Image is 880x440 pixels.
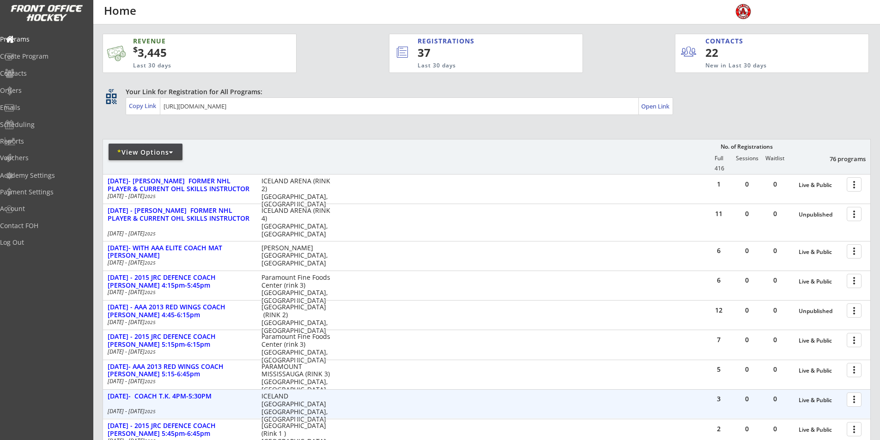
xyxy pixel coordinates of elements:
[761,211,789,217] div: 0
[705,426,733,432] div: 2
[761,181,789,187] div: 0
[108,207,252,223] div: [DATE] - [PERSON_NAME] FORMER NHL PLAYER & CURRENT OHL SKILLS INSTRUCTOR
[261,392,334,423] div: ICELAND [GEOGRAPHIC_DATA] [GEOGRAPHIC_DATA], [GEOGRAPHIC_DATA]
[733,337,761,343] div: 0
[705,45,762,60] div: 22
[847,363,862,377] button: more_vert
[799,182,842,188] div: Live & Public
[847,244,862,259] button: more_vert
[133,36,251,46] div: REVENUE
[145,378,156,385] em: 2025
[718,144,775,150] div: No. of Registrations
[799,427,842,433] div: Live & Public
[108,193,249,199] div: [DATE] - [DATE]
[799,211,842,218] div: Unpublished
[261,303,334,334] div: [GEOGRAPHIC_DATA] (RINK 2) [GEOGRAPHIC_DATA], [GEOGRAPHIC_DATA]
[733,426,761,432] div: 0
[733,307,761,313] div: 0
[761,396,789,402] div: 0
[108,422,252,438] div: [DATE] - 2015 JRC DEFENCE COACH [PERSON_NAME] 5:45pm-6:45pm
[108,363,252,379] div: [DATE]- AAA 2013 RED WINGS COACH [PERSON_NAME] 5:15-6:45pm
[126,87,842,96] div: Your Link for Registration for All Programs:
[733,247,761,254] div: 0
[109,148,182,157] div: View Options
[641,102,670,110] div: Open Link
[108,379,249,384] div: [DATE] - [DATE]
[847,177,862,192] button: more_vert
[733,366,761,373] div: 0
[145,193,156,199] em: 2025
[761,307,789,313] div: 0
[145,408,156,415] em: 2025
[261,177,334,208] div: ICELAND ARENA (RINK 2) [GEOGRAPHIC_DATA], [GEOGRAPHIC_DATA]
[847,207,862,221] button: more_vert
[108,392,252,400] div: [DATE]- COACH T.K. 4PM-5:30PM
[129,102,158,110] div: Copy Link
[733,155,761,162] div: Sessions
[799,338,842,344] div: Live & Public
[705,337,733,343] div: 7
[145,259,156,266] em: 2025
[761,155,789,162] div: Waitlist
[799,249,842,255] div: Live & Public
[818,155,866,163] div: 76 programs
[133,62,251,70] div: Last 30 days
[104,92,118,106] button: qr_code
[761,337,789,343] div: 0
[108,409,249,414] div: [DATE] - [DATE]
[705,155,733,162] div: Full
[705,366,733,373] div: 5
[145,289,156,295] em: 2025
[705,36,747,46] div: CONTACTS
[108,303,252,319] div: [DATE] - AAA 2013 RED WINGS COACH [PERSON_NAME] 4:45-6:15pm
[418,45,552,60] div: 37
[261,274,334,305] div: Paramount Fine Foods Center (rink 3) [GEOGRAPHIC_DATA], [GEOGRAPHIC_DATA]
[108,319,249,325] div: [DATE] - [DATE]
[705,165,733,172] div: 416
[261,363,334,394] div: PARAMOUNT MISSISSAUGA (RINK 3) [GEOGRAPHIC_DATA], [GEOGRAPHIC_DATA]
[105,87,116,93] div: qr
[108,177,252,193] div: [DATE]- [PERSON_NAME] FORMER NHL PLAYER & CURRENT OHL SKILLS INSTRUCTOR
[108,349,249,355] div: [DATE] - [DATE]
[145,230,156,237] em: 2025
[705,247,733,254] div: 6
[761,366,789,373] div: 0
[261,244,334,267] div: [PERSON_NAME] [GEOGRAPHIC_DATA], [GEOGRAPHIC_DATA]
[705,277,733,283] div: 6
[733,277,761,283] div: 0
[847,392,862,407] button: more_vert
[108,274,252,289] div: [DATE] - 2015 JRC DEFENCE COACH [PERSON_NAME] 4:15pm-5:45pm
[799,397,842,404] div: Live & Public
[761,247,789,254] div: 0
[261,207,334,238] div: ICELAND ARENA (RINK 4) [GEOGRAPHIC_DATA], [GEOGRAPHIC_DATA]
[761,277,789,283] div: 0
[705,181,733,187] div: 1
[847,274,862,288] button: more_vert
[133,44,138,55] sup: $
[799,278,842,285] div: Live & Public
[705,396,733,402] div: 3
[705,211,733,217] div: 11
[261,333,334,364] div: Paramount Fine Foods Center (rink 3) [GEOGRAPHIC_DATA], [GEOGRAPHIC_DATA]
[705,62,825,70] div: New in Last 30 days
[761,426,789,432] div: 0
[847,333,862,347] button: more_vert
[418,62,545,70] div: Last 30 days
[799,368,842,374] div: Live & Public
[733,181,761,187] div: 0
[733,396,761,402] div: 0
[108,231,249,236] div: [DATE] - [DATE]
[108,333,252,349] div: [DATE] - 2015 JRC DEFENCE COACH [PERSON_NAME] 5:15pm-6:15pm
[705,307,733,313] div: 12
[799,308,842,314] div: Unpublished
[641,100,670,113] a: Open Link
[133,45,267,60] div: 3,445
[418,36,540,46] div: REGISTRATIONS
[733,211,761,217] div: 0
[145,319,156,325] em: 2025
[108,260,249,265] div: [DATE] - [DATE]
[847,303,862,318] button: more_vert
[145,349,156,355] em: 2025
[847,422,862,436] button: more_vert
[108,289,249,295] div: [DATE] - [DATE]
